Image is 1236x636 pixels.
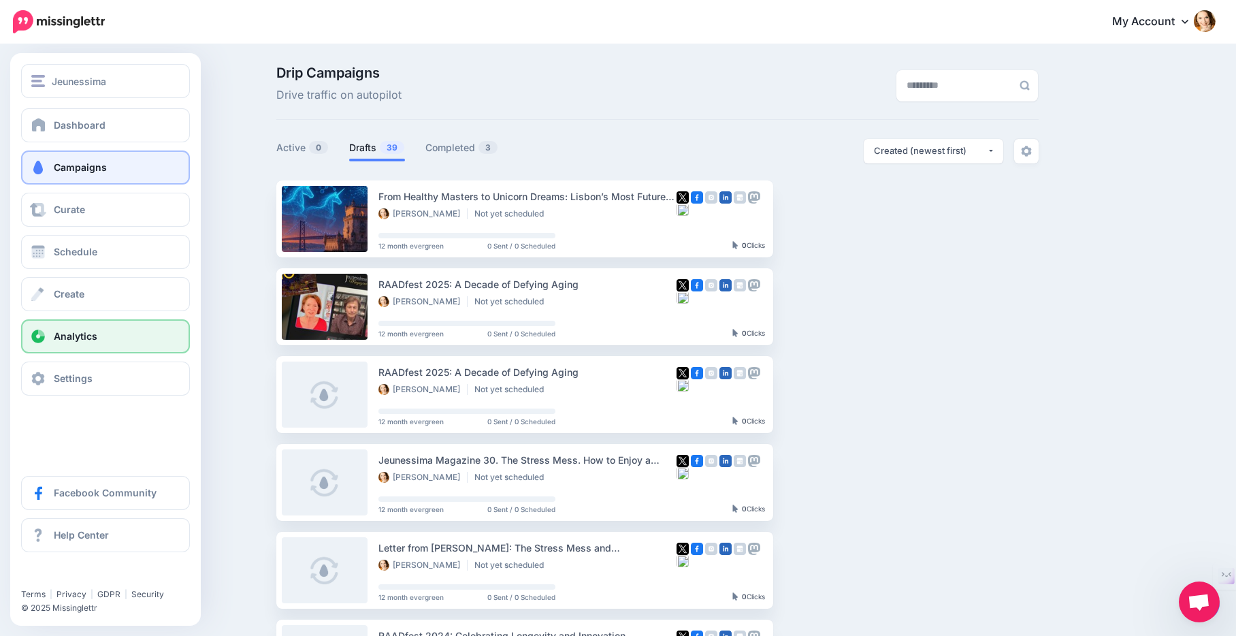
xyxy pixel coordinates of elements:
[349,140,405,156] a: Drafts39
[677,543,689,555] img: twitter-square.png
[677,467,689,479] img: bluesky-grey-square.png
[719,543,732,555] img: linkedin-square.png
[677,204,689,216] img: bluesky-grey-square.png
[131,589,164,599] a: Security
[31,75,45,87] img: menu.png
[380,141,404,154] span: 39
[378,296,468,307] li: [PERSON_NAME]
[378,540,677,556] div: Letter from [PERSON_NAME]: The Stress Mess and [MEDICAL_DATA]
[276,140,329,156] a: Active0
[378,330,444,337] span: 12 month evergreen
[732,330,765,338] div: Clicks
[425,140,498,156] a: Completed3
[378,364,677,380] div: RAADfest 2025: A Decade of Defying Aging​
[38,22,67,33] div: v 4.0.25
[691,279,703,291] img: facebook-square.png
[719,279,732,291] img: linkedin-square.png
[378,560,468,571] li: [PERSON_NAME]
[22,22,33,33] img: logo_orange.svg
[91,589,93,599] span: |
[677,191,689,204] img: twitter-square.png
[21,277,190,311] a: Create
[21,108,190,142] a: Dashboard
[732,593,765,601] div: Clicks
[21,64,190,98] button: Jeunessima
[677,291,689,304] img: bluesky-grey-square.png
[52,80,122,89] div: Domain Overview
[742,505,747,513] b: 0
[748,455,760,467] img: mastodon-grey-square.png
[21,589,46,599] a: Terms
[748,279,760,291] img: mastodon-grey-square.png
[478,141,498,154] span: 3
[378,208,468,219] li: [PERSON_NAME]
[732,505,738,513] img: pointer-grey-darker.png
[21,569,127,583] iframe: Twitter Follow Button
[21,518,190,552] a: Help Center
[705,279,717,291] img: instagram-grey-square.png
[37,79,48,90] img: tab_domain_overview_orange.svg
[56,589,86,599] a: Privacy
[21,476,190,510] a: Facebook Community
[734,191,746,204] img: google_business-grey-square.png
[54,372,93,384] span: Settings
[677,367,689,379] img: twitter-square.png
[487,506,555,513] span: 0 Sent / 0 Scheduled
[276,86,402,104] span: Drive traffic on autopilot
[54,119,105,131] span: Dashboard
[378,472,468,483] li: [PERSON_NAME]
[309,141,328,154] span: 0
[474,472,551,483] li: Not yet scheduled
[677,555,689,567] img: bluesky-grey-square.png
[732,242,765,250] div: Clicks
[748,543,760,555] img: mastodon-grey-square.png
[705,191,717,204] img: instagram-grey-square.png
[487,330,555,337] span: 0 Sent / 0 Scheduled
[378,276,677,292] div: RAADfest 2025: A Decade of Defying Aging​
[54,246,97,257] span: Schedule
[734,455,746,467] img: google_business-grey-square.png
[742,592,747,601] b: 0
[691,455,703,467] img: facebook-square.png
[21,362,190,396] a: Settings
[21,601,200,615] li: © 2025 Missinglettr
[691,191,703,204] img: facebook-square.png
[125,589,127,599] span: |
[21,193,190,227] a: Curate
[732,417,765,426] div: Clicks
[677,379,689,392] img: bluesky-grey-square.png
[150,80,229,89] div: Keywords by Traffic
[50,589,52,599] span: |
[474,560,551,571] li: Not yet scheduled
[54,161,107,173] span: Campaigns
[135,79,146,90] img: tab_keywords_by_traffic_grey.svg
[276,66,402,80] span: Drip Campaigns
[719,455,732,467] img: linkedin-square.png
[734,543,746,555] img: google_business-grey-square.png
[21,319,190,353] a: Analytics
[719,191,732,204] img: linkedin-square.png
[742,417,747,425] b: 0
[1021,146,1032,157] img: settings-grey.png
[378,594,444,601] span: 12 month evergreen
[1099,5,1216,39] a: My Account
[732,329,738,337] img: pointer-grey-darker.png
[677,279,689,291] img: twitter-square.png
[22,35,33,46] img: website_grey.svg
[97,589,120,599] a: GDPR
[487,242,555,249] span: 0 Sent / 0 Scheduled
[378,384,468,395] li: [PERSON_NAME]
[705,367,717,379] img: instagram-grey-square.png
[748,191,760,204] img: mastodon-grey-square.png
[705,455,717,467] img: instagram-grey-square.png
[734,367,746,379] img: google_business-grey-square.png
[1020,80,1030,91] img: search-grey-6.png
[487,594,555,601] span: 0 Sent / 0 Scheduled
[54,487,157,498] span: Facebook Community
[719,367,732,379] img: linkedin-square.png
[54,529,109,541] span: Help Center
[732,417,738,425] img: pointer-grey-darker.png
[54,288,84,300] span: Create
[1179,582,1220,622] div: Open chat
[677,455,689,467] img: twitter-square.png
